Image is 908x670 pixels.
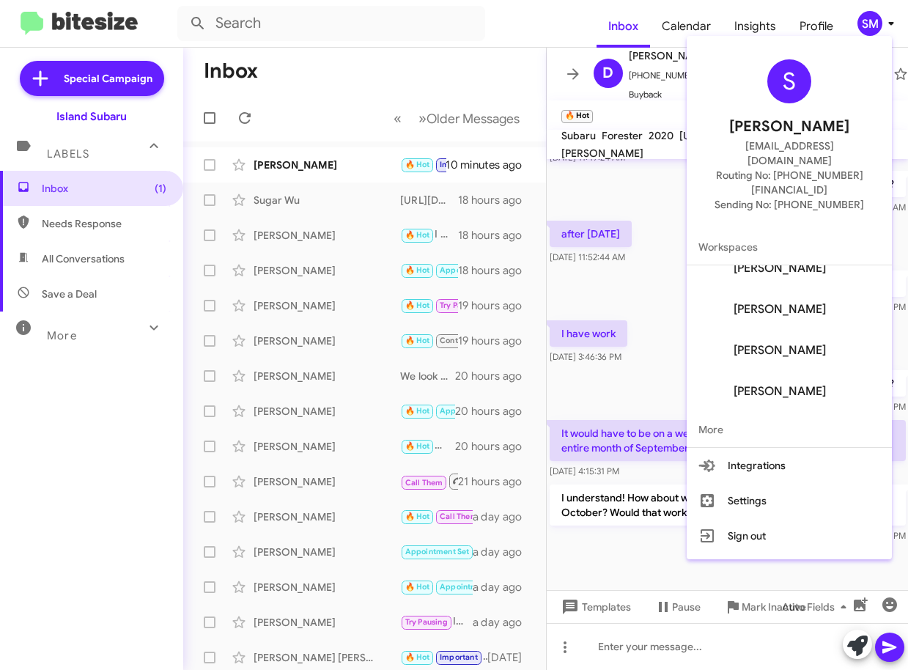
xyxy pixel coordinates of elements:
span: Routing No: [PHONE_NUMBER][FINANCIAL_ID] [704,168,874,197]
span: [PERSON_NAME] [734,384,826,399]
span: More [687,412,892,447]
span: [EMAIL_ADDRESS][DOMAIN_NAME] [704,139,874,168]
div: S [767,59,811,103]
span: Sending No: [PHONE_NUMBER] [715,197,864,212]
button: Sign out [687,518,892,553]
span: [PERSON_NAME] [734,343,826,358]
span: Workspaces [687,229,892,265]
button: Settings [687,483,892,518]
span: [PERSON_NAME] [734,261,826,276]
button: Integrations [687,448,892,483]
span: [PERSON_NAME] [729,115,849,139]
span: [PERSON_NAME] [734,302,826,317]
